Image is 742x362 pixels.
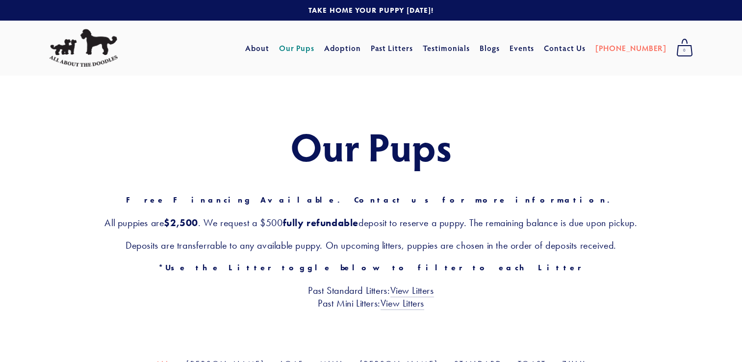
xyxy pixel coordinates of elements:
[676,44,693,57] span: 0
[510,39,535,57] a: Events
[49,239,693,252] h3: Deposits are transferrable to any available puppy. On upcoming litters, puppies are chosen in the...
[158,263,584,272] strong: *Use the Litter toggle below to filter to each Litter
[595,39,666,57] a: [PHONE_NUMBER]
[390,284,434,297] a: View Litters
[49,284,693,310] h3: Past Standard Litters: Past Mini Litters:
[49,216,693,229] h3: All puppies are . We request a $500 deposit to reserve a puppy. The remaining balance is due upon...
[324,39,361,57] a: Adoption
[544,39,586,57] a: Contact Us
[423,39,470,57] a: Testimonials
[49,29,118,67] img: All About The Doodles
[164,217,198,229] strong: $2,500
[283,217,359,229] strong: fully refundable
[245,39,269,57] a: About
[671,36,698,60] a: 0 items in cart
[279,39,315,57] a: Our Pups
[126,195,616,205] strong: Free Financing Available. Contact us for more information.
[480,39,500,57] a: Blogs
[381,297,424,310] a: View Litters
[49,125,693,168] h1: Our Pups
[371,43,413,53] a: Past Litters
